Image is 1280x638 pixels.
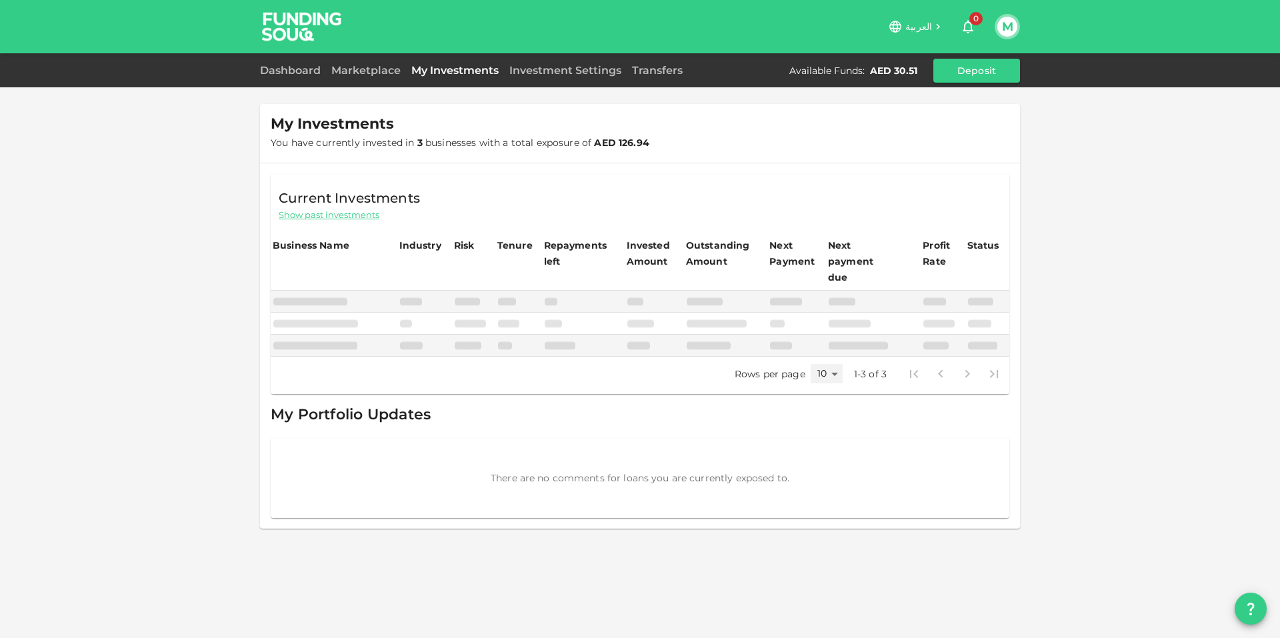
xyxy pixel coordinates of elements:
[417,137,423,149] strong: 3
[273,237,349,253] div: Business Name
[406,64,504,77] a: My Investments
[828,237,895,285] div: Next payment due
[497,237,533,253] div: Tenure
[923,237,963,269] div: Profit Rate
[271,137,649,149] span: You have currently invested in businesses with a total exposure of
[854,367,887,381] p: 1-3 of 3
[997,17,1017,37] button: M
[933,59,1020,83] button: Deposit
[905,21,932,33] span: العربية
[279,187,420,209] span: Current Investments
[627,237,682,269] div: Invested Amount
[271,115,394,133] span: My Investments
[504,64,627,77] a: Investment Settings
[260,64,326,77] a: Dashboard
[967,237,1001,253] div: Status
[454,237,481,253] div: Risk
[544,237,611,269] div: Repayments left
[870,64,917,77] div: AED 30.51
[735,367,805,381] p: Rows per page
[491,472,789,484] span: There are no comments for loans you are currently exposed to.
[271,405,431,423] span: My Portfolio Updates
[769,237,824,269] div: Next Payment
[686,237,753,269] div: Outstanding Amount
[811,364,843,383] div: 10
[399,237,441,253] div: Industry
[326,64,406,77] a: Marketplace
[594,137,649,149] strong: AED 126.94
[627,64,688,77] a: Transfers
[789,64,865,77] div: Available Funds :
[969,12,983,25] span: 0
[955,13,981,40] button: 0
[1235,593,1267,625] button: question
[279,209,379,221] span: Show past investments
